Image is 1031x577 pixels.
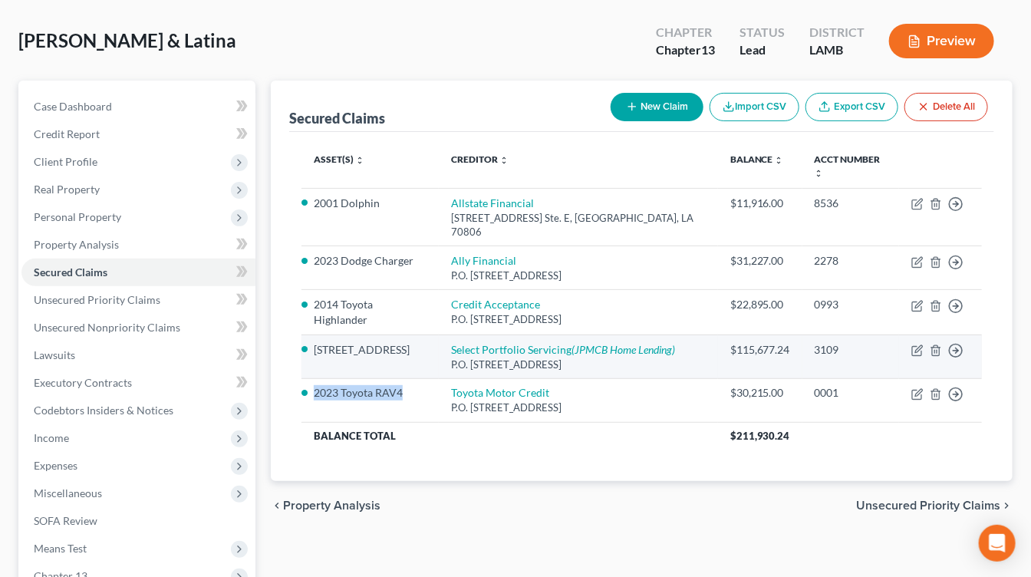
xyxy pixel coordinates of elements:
a: Unsecured Priority Claims [21,286,255,314]
span: Property Analysis [34,238,119,251]
span: Income [34,431,69,444]
div: Secured Claims [289,109,385,127]
i: unfold_more [775,156,784,165]
a: Ally Financial [451,254,516,267]
a: Property Analysis [21,231,255,259]
i: unfold_more [499,156,509,165]
span: SOFA Review [34,514,97,527]
a: Case Dashboard [21,93,255,120]
span: $211,930.24 [730,430,790,442]
div: $30,215.00 [730,385,790,401]
div: Status [739,24,785,41]
span: Credit Report [34,127,100,140]
span: Unsecured Nonpriority Claims [34,321,180,334]
i: unfold_more [355,156,364,165]
a: Secured Claims [21,259,255,286]
div: $22,895.00 [730,297,790,312]
div: 3109 [815,342,887,358]
span: Unsecured Priority Claims [856,500,1000,512]
div: District [809,24,865,41]
a: Acct Number unfold_more [815,153,881,178]
a: Unsecured Nonpriority Claims [21,314,255,341]
a: Lawsuits [21,341,255,369]
div: P.O. [STREET_ADDRESS] [451,312,706,327]
span: Executory Contracts [34,376,132,389]
span: Real Property [34,183,100,196]
div: LAMB [809,41,865,59]
button: Import CSV [710,93,799,121]
i: unfold_more [815,169,824,178]
span: Miscellaneous [34,486,102,500]
div: 0001 [815,385,887,401]
div: Chapter [656,41,715,59]
div: Chapter [656,24,715,41]
div: $115,677.24 [730,342,790,358]
span: Personal Property [34,210,121,223]
button: Preview [889,24,994,58]
i: (JPMCB Home Lending) [571,343,675,356]
span: Secured Claims [34,265,107,279]
i: chevron_right [1000,500,1013,512]
a: Asset(s) unfold_more [314,153,364,165]
span: [PERSON_NAME] & Latina [18,29,236,51]
div: 2278 [815,253,887,269]
span: Unsecured Priority Claims [34,293,160,306]
li: 2001 Dolphin [314,196,427,211]
span: Means Test [34,542,87,555]
div: Open Intercom Messenger [979,525,1016,562]
div: P.O. [STREET_ADDRESS] [451,401,706,415]
a: Select Portfolio Servicing(JPMCB Home Lending) [451,343,675,356]
div: P.O. [STREET_ADDRESS] [451,358,706,372]
li: [STREET_ADDRESS] [314,342,427,358]
button: Unsecured Priority Claims chevron_right [856,500,1013,512]
div: P.O. [STREET_ADDRESS] [451,269,706,283]
a: Credit Report [21,120,255,148]
a: Executory Contracts [21,369,255,397]
span: 13 [701,42,715,57]
span: Case Dashboard [34,100,112,113]
div: $31,227.00 [730,253,790,269]
a: SOFA Review [21,507,255,535]
li: 2023 Dodge Charger [314,253,427,269]
span: Lawsuits [34,348,75,361]
div: [STREET_ADDRESS] Ste. E, [GEOGRAPHIC_DATA], LA 70806 [451,211,706,239]
a: Toyota Motor Credit [451,386,549,399]
button: New Claim [611,93,703,121]
li: 2014 Toyota Highlander [314,297,427,328]
a: Export CSV [805,93,898,121]
i: chevron_left [271,500,283,512]
button: Delete All [904,93,988,121]
th: Balance Total [301,422,718,450]
span: Client Profile [34,155,97,168]
span: Expenses [34,459,77,472]
li: 2023 Toyota RAV4 [314,385,427,401]
a: Balance unfold_more [730,153,784,165]
div: 8536 [815,196,887,211]
div: $11,916.00 [730,196,790,211]
a: Allstate Financial [451,196,534,209]
div: 0993 [815,297,887,312]
a: Credit Acceptance [451,298,540,311]
a: Creditor unfold_more [451,153,509,165]
span: Property Analysis [283,500,380,512]
div: Lead [739,41,785,59]
button: chevron_left Property Analysis [271,500,380,512]
span: Codebtors Insiders & Notices [34,404,173,417]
